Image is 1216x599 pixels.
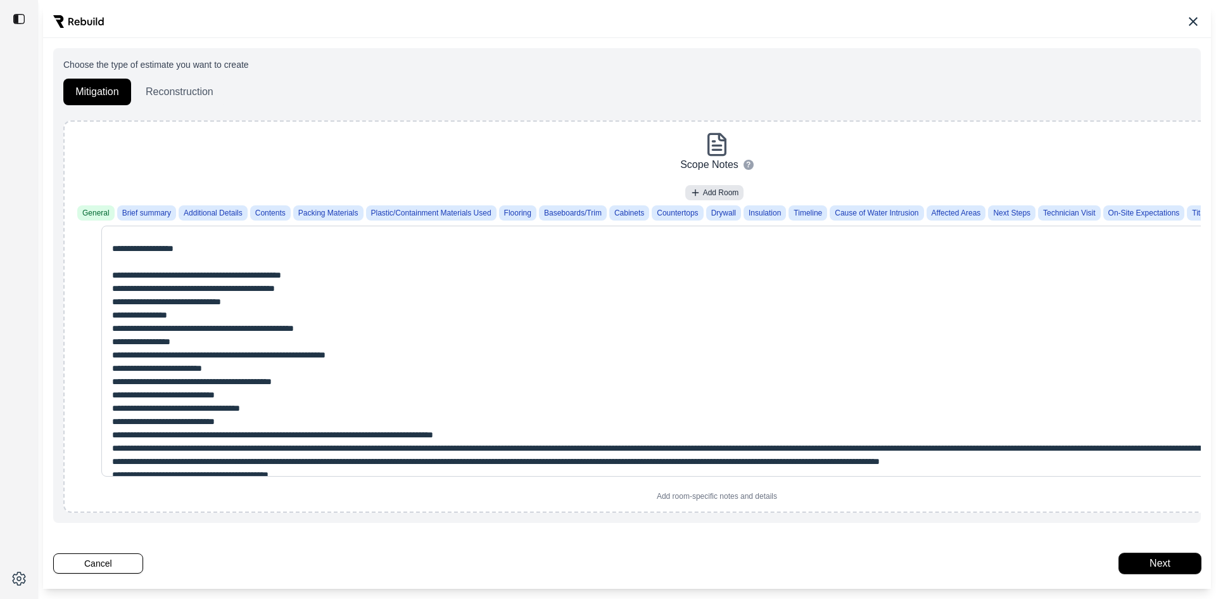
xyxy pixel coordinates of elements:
[932,208,981,218] span: Affected Areas
[657,491,777,501] p: Add room-specific notes and details
[179,205,248,221] button: Additional Details
[1043,208,1096,218] span: Technician Visit
[63,58,1191,71] p: Choose the type of estimate you want to create
[53,15,104,28] img: Rebuild
[366,205,497,221] button: Plastic/Containment Materials Used
[988,205,1035,221] button: Next Steps
[63,79,131,105] button: Mitigation
[82,208,110,218] span: General
[794,208,822,218] span: Timeline
[77,205,115,221] button: General
[53,553,143,574] button: Cancel
[788,205,827,221] button: Timeline
[657,208,698,218] span: Countertops
[293,205,364,221] button: Packing Materials
[685,185,744,200] button: Add Room
[122,208,171,218] span: Brief summary
[539,205,607,221] button: Baseboards/Trim
[993,208,1030,218] span: Next Steps
[1119,553,1201,574] button: Next
[609,205,649,221] button: Cabinets
[703,188,739,198] span: Add Room
[184,208,243,218] span: Additional Details
[134,79,225,105] button: Reconstruction
[250,205,291,221] button: Contents
[749,208,781,218] span: Insulation
[371,208,491,218] span: Plastic/Containment Materials Used
[652,205,703,221] button: Countertops
[298,208,358,218] span: Packing Materials
[835,208,918,218] span: Cause of Water Intrusion
[927,205,986,221] button: Affected Areas
[746,160,750,170] span: ?
[1103,205,1185,221] button: On-Site Expectations
[680,157,738,172] p: Scope Notes
[1108,208,1180,218] span: On-Site Expectations
[544,208,602,218] span: Baseboards/Trim
[830,205,923,221] button: Cause of Water Intrusion
[504,208,531,218] span: Flooring
[706,205,741,221] button: Drywall
[744,205,786,221] button: Insulation
[711,208,736,218] span: Drywall
[117,205,176,221] button: Brief summary
[255,208,286,218] span: Contents
[499,205,536,221] button: Flooring
[1038,205,1101,221] button: Technician Visit
[13,13,25,25] img: toggle sidebar
[614,208,644,218] span: Cabinets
